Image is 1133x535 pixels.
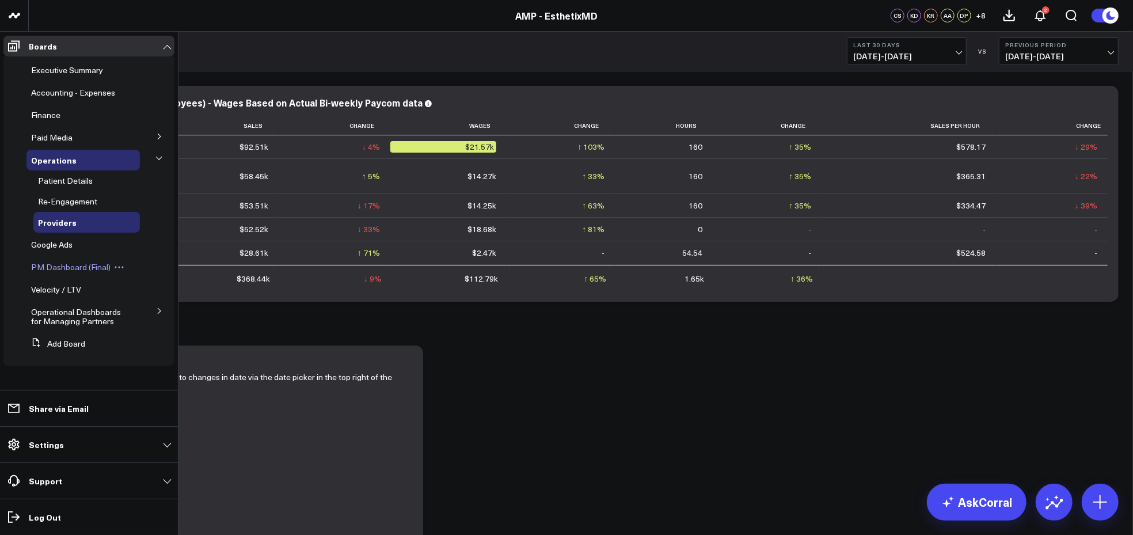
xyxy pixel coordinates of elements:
[957,9,971,22] div: DP
[956,141,986,153] div: $578.17
[1042,6,1050,14] div: 2
[29,41,57,51] p: Boards
[239,141,268,153] div: $92.51k
[789,200,811,211] div: ↑ 35%
[956,247,986,259] div: $524.58
[239,247,268,259] div: $28.61k
[507,116,615,135] th: Change
[956,200,986,211] div: $334.47
[31,64,103,75] span: Executive Summary
[38,218,77,227] a: Providers
[698,223,703,235] div: 0
[689,141,703,153] div: 160
[790,273,813,284] div: ↑ 36%
[237,273,270,284] div: $368.44k
[689,170,703,182] div: 160
[1075,200,1097,211] div: ↓ 39%
[31,261,111,272] span: PM Dashboard (Final)
[853,41,960,48] b: Last 30 Days
[1005,41,1112,48] b: Previous Period
[358,200,380,211] div: ↓ 17%
[615,116,713,135] th: Hours
[31,132,73,143] span: Paid Media
[31,284,81,295] span: Velocity / LTV
[847,37,967,65] button: Last 30 Days[DATE]-[DATE]
[362,141,380,153] div: ↓ 4%
[956,170,986,182] div: $365.31
[31,154,77,166] span: Operations
[924,9,938,22] div: KR
[999,37,1119,65] button: Previous Period[DATE]-[DATE]
[52,96,423,109] div: Provider Summary (All Employees) - Wages Based on Actual Bi-weekly Paycom data
[789,170,811,182] div: ↑ 35%
[38,217,77,228] span: Providers
[31,240,73,249] a: Google Ads
[279,116,390,135] th: Change
[467,223,496,235] div: $18.68k
[584,273,606,284] div: ↑ 65%
[3,507,174,528] a: Log Out
[31,155,77,165] a: Operations
[31,263,111,272] a: PM Dashboard (Final)
[713,116,822,135] th: Change
[390,116,507,135] th: Wages
[31,88,115,97] a: Accounting - Expenses
[472,247,496,259] div: $2.47k
[26,333,85,354] button: Add Board
[29,440,64,449] p: Settings
[239,170,268,182] div: $58.45k
[582,200,604,211] div: ↑ 63%
[239,223,268,235] div: $52.52k
[31,306,121,327] span: Operational Dashboards for Managing Partners
[996,116,1108,135] th: Change
[31,239,73,250] span: Google Ads
[1094,223,1097,235] div: -
[907,9,921,22] div: KD
[358,223,380,235] div: ↓ 33%
[683,247,703,259] div: 54.54
[974,9,988,22] button: +8
[577,141,604,153] div: ↑ 103%
[602,247,604,259] div: -
[582,223,604,235] div: ↑ 81%
[465,273,498,284] div: $112.79k
[1075,141,1097,153] div: ↓ 29%
[983,223,986,235] div: -
[364,273,382,284] div: ↓ 9%
[941,9,955,22] div: AA
[808,247,811,259] div: -
[891,9,904,22] div: CS
[515,9,598,22] a: AMP - EsthetixMD
[31,87,115,98] span: Accounting - Expenses
[467,200,496,211] div: $14.25k
[685,273,705,284] div: 1.65k
[582,170,604,182] div: ↑ 33%
[927,484,1026,521] a: AskCorral
[390,141,496,153] div: $21.57k
[38,197,97,206] a: Re-Engagement
[38,196,97,207] span: Re-Engagement
[358,247,380,259] div: ↑ 71%
[789,141,811,153] div: ↑ 35%
[808,223,811,235] div: -
[1094,247,1097,259] div: -
[853,52,960,61] span: [DATE] - [DATE]
[972,48,993,55] div: VS
[31,285,81,294] a: Velocity / LTV
[822,116,996,135] th: Sales Per Hour
[31,111,60,120] a: Finance
[689,200,703,211] div: 160
[467,170,496,182] div: $14.27k
[239,200,268,211] div: $53.51k
[167,116,279,135] th: Sales
[31,109,60,120] span: Finance
[29,513,61,522] p: Log Out
[29,404,89,413] p: Share via Email
[38,176,93,185] a: Patient Details
[29,476,62,485] p: Support
[31,66,103,75] a: Executive Summary
[31,133,73,142] a: Paid Media
[362,170,380,182] div: ↑ 5%
[1005,52,1112,61] span: [DATE] - [DATE]
[1075,170,1097,182] div: ↓ 22%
